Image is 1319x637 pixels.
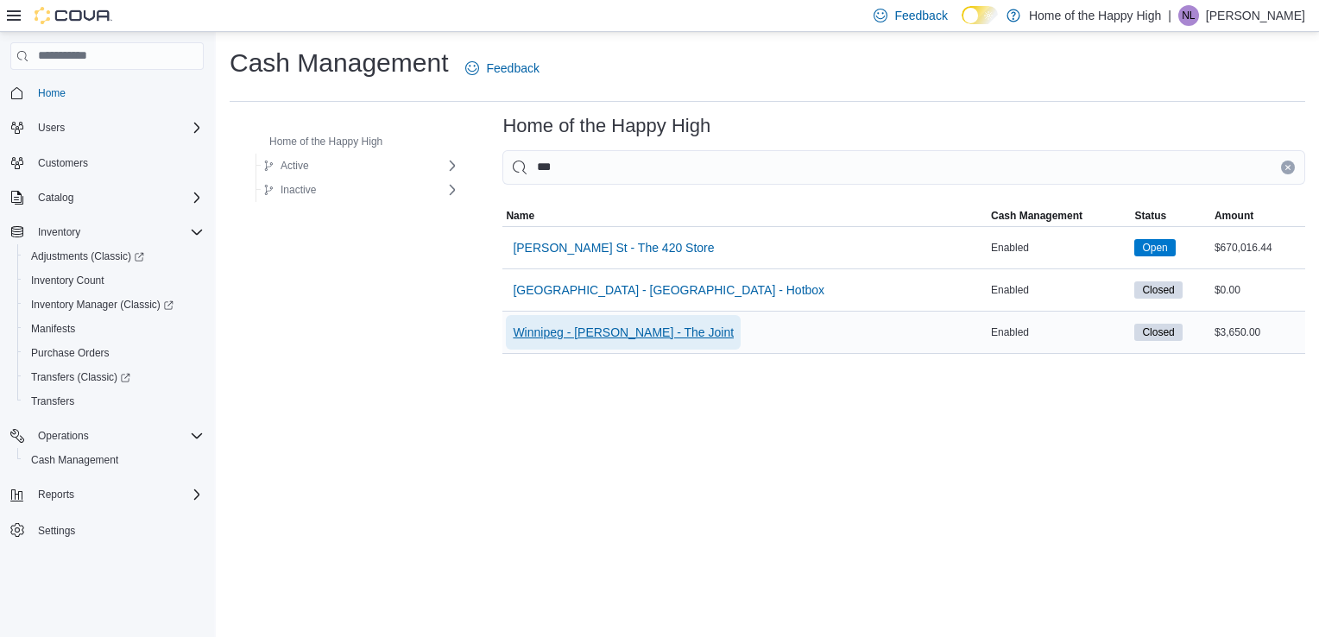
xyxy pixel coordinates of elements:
[502,116,710,136] h3: Home of the Happy High
[31,83,73,104] a: Home
[256,155,316,176] button: Active
[38,429,89,443] span: Operations
[502,205,988,226] button: Name
[281,159,309,173] span: Active
[988,205,1131,226] button: Cash Management
[31,484,204,505] span: Reports
[1134,209,1166,223] span: Status
[1206,5,1305,26] p: [PERSON_NAME]
[35,7,112,24] img: Cova
[31,370,130,384] span: Transfers (Classic)
[17,365,211,389] a: Transfers (Classic)
[513,324,734,341] span: Winnipeg - [PERSON_NAME] - The Joint
[506,315,741,350] button: Winnipeg - [PERSON_NAME] - The Joint
[31,394,74,408] span: Transfers
[31,152,204,173] span: Customers
[17,293,211,317] a: Inventory Manager (Classic)
[1142,240,1167,255] span: Open
[17,389,211,413] button: Transfers
[506,230,721,265] button: [PERSON_NAME] St - The 420 Store
[31,117,72,138] button: Users
[24,294,180,315] a: Inventory Manager (Classic)
[31,322,75,336] span: Manifests
[3,517,211,542] button: Settings
[38,156,88,170] span: Customers
[1142,282,1174,298] span: Closed
[1215,209,1253,223] span: Amount
[38,524,75,538] span: Settings
[31,274,104,287] span: Inventory Count
[256,180,323,200] button: Inactive
[269,135,382,148] span: Home of the Happy High
[31,117,204,138] span: Users
[1134,281,1182,299] span: Closed
[1211,280,1305,300] div: $0.00
[1178,5,1199,26] div: Nadia Lovstad
[3,482,211,507] button: Reports
[3,220,211,244] button: Inventory
[3,186,211,210] button: Catalog
[988,322,1131,343] div: Enabled
[31,426,204,446] span: Operations
[31,453,118,467] span: Cash Management
[31,187,204,208] span: Catalog
[17,341,211,365] button: Purchase Orders
[38,191,73,205] span: Catalog
[245,131,389,152] button: Home of the Happy High
[1211,237,1305,258] div: $670,016.44
[991,209,1082,223] span: Cash Management
[513,239,714,256] span: [PERSON_NAME] St - The 420 Store
[17,317,211,341] button: Manifests
[38,488,74,501] span: Reports
[38,225,80,239] span: Inventory
[962,24,962,25] span: Dark Mode
[17,448,211,472] button: Cash Management
[458,51,546,85] a: Feedback
[31,519,204,540] span: Settings
[31,153,95,173] a: Customers
[31,426,96,446] button: Operations
[17,244,211,268] a: Adjustments (Classic)
[24,367,137,388] a: Transfers (Classic)
[24,246,204,267] span: Adjustments (Classic)
[486,60,539,77] span: Feedback
[3,424,211,448] button: Operations
[24,391,204,412] span: Transfers
[894,7,947,24] span: Feedback
[506,273,831,307] button: [GEOGRAPHIC_DATA] - [GEOGRAPHIC_DATA] - Hotbox
[31,222,204,243] span: Inventory
[24,318,82,339] a: Manifests
[38,121,65,135] span: Users
[988,280,1131,300] div: Enabled
[1168,5,1171,26] p: |
[1134,324,1182,341] span: Closed
[10,73,204,588] nav: Complex example
[24,343,117,363] a: Purchase Orders
[3,80,211,105] button: Home
[1211,205,1305,226] button: Amount
[24,367,204,388] span: Transfers (Classic)
[3,150,211,175] button: Customers
[31,346,110,360] span: Purchase Orders
[1211,322,1305,343] div: $3,650.00
[506,209,534,223] span: Name
[24,294,204,315] span: Inventory Manager (Classic)
[31,82,204,104] span: Home
[1029,5,1161,26] p: Home of the Happy High
[24,450,125,470] a: Cash Management
[24,270,204,291] span: Inventory Count
[281,183,316,197] span: Inactive
[24,343,204,363] span: Purchase Orders
[1182,5,1195,26] span: NL
[24,318,204,339] span: Manifests
[17,268,211,293] button: Inventory Count
[988,237,1131,258] div: Enabled
[31,249,144,263] span: Adjustments (Classic)
[24,246,151,267] a: Adjustments (Classic)
[1134,239,1175,256] span: Open
[24,391,81,412] a: Transfers
[31,222,87,243] button: Inventory
[24,270,111,291] a: Inventory Count
[31,187,80,208] button: Catalog
[513,281,824,299] span: [GEOGRAPHIC_DATA] - [GEOGRAPHIC_DATA] - Hotbox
